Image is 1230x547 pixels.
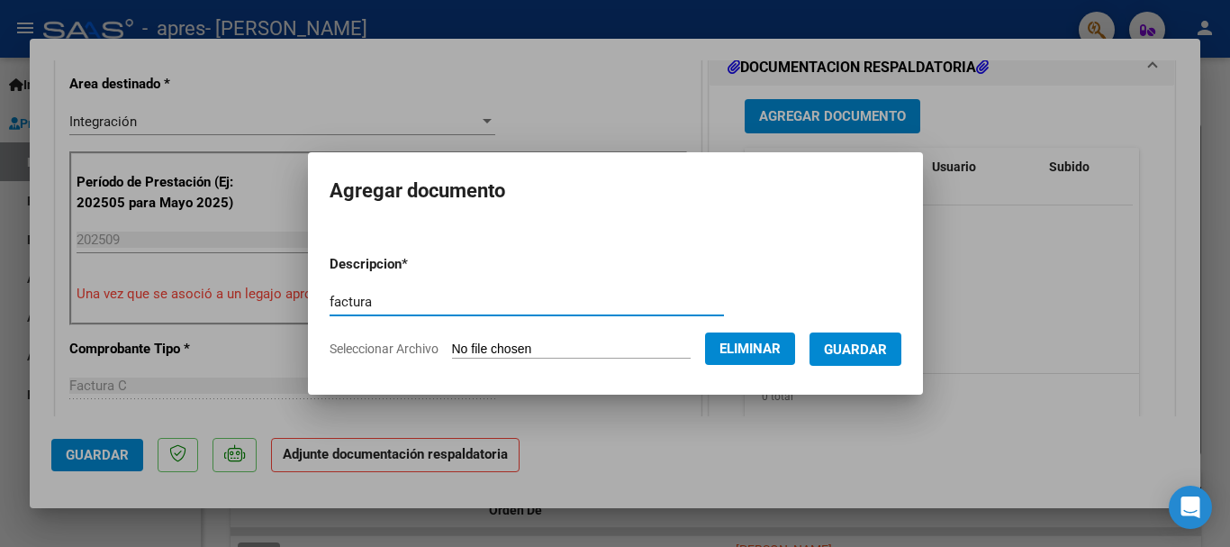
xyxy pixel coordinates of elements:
span: Seleccionar Archivo [330,342,439,356]
p: Descripcion [330,254,502,275]
button: Guardar [809,333,901,366]
span: Guardar [824,342,887,358]
div: Open Intercom Messenger [1169,486,1212,529]
h2: Agregar documento [330,174,901,208]
span: Eliminar [719,341,781,357]
button: Eliminar [705,333,795,365]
